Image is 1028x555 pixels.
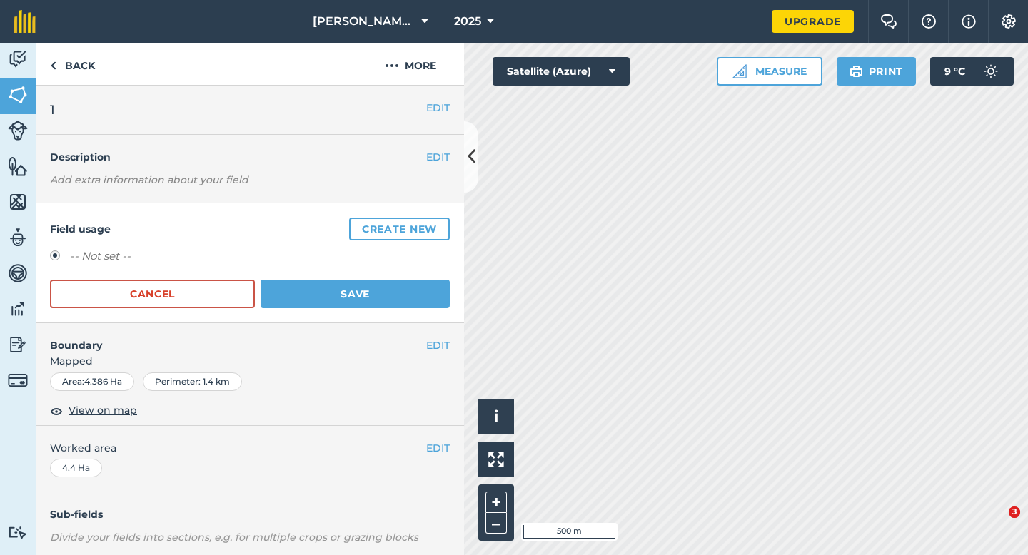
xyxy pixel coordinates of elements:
[70,248,131,265] label: -- Not set --
[50,173,248,186] em: Add extra information about your field
[8,191,28,213] img: svg+xml;base64,PHN2ZyB4bWxucz0iaHR0cDovL3d3dy53My5vcmcvMjAwMC9zdmciIHdpZHRoPSI1NiIgaGVpZ2h0PSI2MC...
[717,57,822,86] button: Measure
[50,57,56,74] img: svg+xml;base64,PHN2ZyB4bWxucz0iaHR0cDovL3d3dy53My5vcmcvMjAwMC9zdmciIHdpZHRoPSI5IiBoZWlnaHQ9IjI0Ii...
[8,49,28,70] img: svg+xml;base64,PD94bWwgdmVyc2lvbj0iMS4wIiBlbmNvZGluZz0idXRmLTgiPz4KPCEtLSBHZW5lcmF0b3I6IEFkb2JlIE...
[50,402,137,419] button: View on map
[8,156,28,177] img: svg+xml;base64,PHN2ZyB4bWxucz0iaHR0cDovL3d3dy53My5vcmcvMjAwMC9zdmciIHdpZHRoPSI1NiIgaGVpZ2h0PSI2MC...
[920,14,937,29] img: A question mark icon
[485,492,507,513] button: +
[8,84,28,106] img: svg+xml;base64,PHN2ZyB4bWxucz0iaHR0cDovL3d3dy53My5vcmcvMjAwMC9zdmciIHdpZHRoPSI1NiIgaGVpZ2h0PSI2MC...
[772,10,854,33] a: Upgrade
[50,218,450,240] h4: Field usage
[850,63,863,80] img: svg+xml;base64,PHN2ZyB4bWxucz0iaHR0cDovL3d3dy53My5vcmcvMjAwMC9zdmciIHdpZHRoPSIxOSIgaGVpZ2h0PSIyNC...
[50,440,450,456] span: Worked area
[313,13,415,30] span: [PERSON_NAME] & Sons
[488,452,504,467] img: Four arrows, one pointing top left, one top right, one bottom right and the last bottom left
[8,370,28,390] img: svg+xml;base64,PD94bWwgdmVyc2lvbj0iMS4wIiBlbmNvZGluZz0idXRmLTgiPz4KPCEtLSBHZW5lcmF0b3I6IEFkb2JlIE...
[1000,14,1017,29] img: A cog icon
[261,280,450,308] button: Save
[426,149,450,165] button: EDIT
[8,263,28,284] img: svg+xml;base64,PD94bWwgdmVyc2lvbj0iMS4wIiBlbmNvZGluZz0idXRmLTgiPz4KPCEtLSBHZW5lcmF0b3I6IEFkb2JlIE...
[357,43,464,85] button: More
[426,440,450,456] button: EDIT
[880,14,897,29] img: Two speech bubbles overlapping with the left bubble in the forefront
[454,13,481,30] span: 2025
[494,407,498,425] span: i
[8,526,28,539] img: svg+xml;base64,PD94bWwgdmVyc2lvbj0iMS4wIiBlbmNvZGluZz0idXRmLTgiPz4KPCEtLSBHZW5lcmF0b3I6IEFkb2JlIE...
[349,218,450,240] button: Create new
[837,57,917,86] button: Print
[14,10,36,33] img: fieldmargin Logo
[69,402,137,418] span: View on map
[930,57,1014,86] button: 9 °C
[979,506,1014,541] iframe: Intercom live chat
[36,323,426,353] h4: Boundary
[50,459,102,477] div: 4.4 Ha
[426,100,450,116] button: EDIT
[50,280,255,308] button: Cancel
[426,337,450,353] button: EDIT
[1009,506,1020,518] span: 3
[50,100,55,120] span: 1
[36,43,109,85] a: Back
[50,372,134,391] div: Area : 4.386 Ha
[143,372,242,391] div: Perimeter : 1.4 km
[493,57,630,86] button: Satellite (Azure)
[8,334,28,355] img: svg+xml;base64,PD94bWwgdmVyc2lvbj0iMS4wIiBlbmNvZGluZz0idXRmLTgiPz4KPCEtLSBHZW5lcmF0b3I6IEFkb2JlIE...
[36,506,464,522] h4: Sub-fields
[8,227,28,248] img: svg+xml;base64,PD94bWwgdmVyc2lvbj0iMS4wIiBlbmNvZGluZz0idXRmLTgiPz4KPCEtLSBHZW5lcmF0b3I6IEFkb2JlIE...
[8,298,28,320] img: svg+xml;base64,PD94bWwgdmVyc2lvbj0iMS4wIiBlbmNvZGluZz0idXRmLTgiPz4KPCEtLSBHZW5lcmF0b3I6IEFkb2JlIE...
[944,57,965,86] span: 9 ° C
[50,402,63,419] img: svg+xml;base64,PHN2ZyB4bWxucz0iaHR0cDovL3d3dy53My5vcmcvMjAwMC9zdmciIHdpZHRoPSIxOCIgaGVpZ2h0PSIyNC...
[36,353,464,369] span: Mapped
[732,64,747,78] img: Ruler icon
[485,513,507,534] button: –
[50,149,450,165] h4: Description
[977,57,1005,86] img: svg+xml;base64,PD94bWwgdmVyc2lvbj0iMS4wIiBlbmNvZGluZz0idXRmLTgiPz4KPCEtLSBHZW5lcmF0b3I6IEFkb2JlIE...
[962,13,976,30] img: svg+xml;base64,PHN2ZyB4bWxucz0iaHR0cDovL3d3dy53My5vcmcvMjAwMC9zdmciIHdpZHRoPSIxNyIgaGVpZ2h0PSIxNy...
[478,399,514,434] button: i
[8,121,28,141] img: svg+xml;base64,PD94bWwgdmVyc2lvbj0iMS4wIiBlbmNvZGluZz0idXRmLTgiPz4KPCEtLSBHZW5lcmF0b3I6IEFkb2JlIE...
[385,57,399,74] img: svg+xml;base64,PHN2ZyB4bWxucz0iaHR0cDovL3d3dy53My5vcmcvMjAwMC9zdmciIHdpZHRoPSIyMCIgaGVpZ2h0PSIyNC...
[50,531,418,544] em: Divide your fields into sections, e.g. for multiple crops or grazing blocks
